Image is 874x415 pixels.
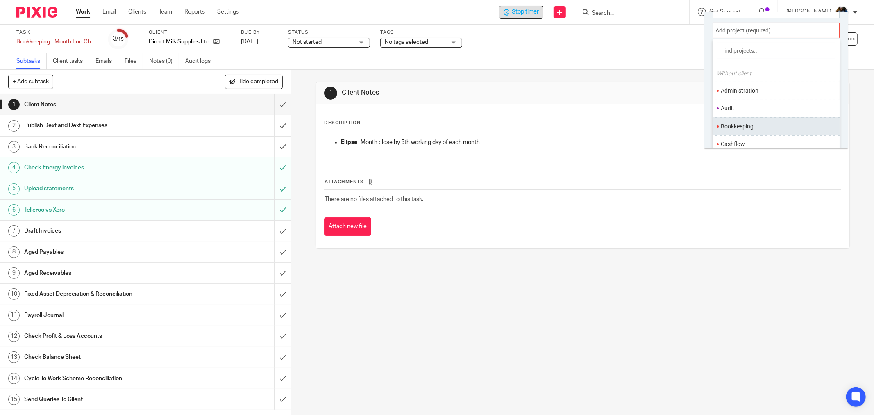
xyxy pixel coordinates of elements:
[149,29,231,36] label: Client
[8,225,20,237] div: 7
[293,39,322,45] span: Not started
[24,330,186,342] h1: Check Profit & Loss Accounts
[8,331,20,342] div: 12
[185,53,217,69] a: Audit logs
[8,394,20,405] div: 15
[237,79,278,85] span: Hide completed
[324,87,337,100] div: 1
[24,393,186,406] h1: Send Queries To Client
[24,98,186,111] h1: Client Notes
[24,309,186,322] h1: Payroll Journal
[8,246,20,258] div: 8
[342,89,600,97] h1: Client Notes
[128,8,146,16] a: Clients
[16,29,98,36] label: Task
[159,8,172,16] a: Team
[8,141,20,153] div: 3
[241,39,258,45] span: [DATE]
[24,141,186,153] h1: Bank Reconciliation
[512,8,539,16] span: Stop timer
[113,34,124,43] div: 3
[8,204,20,216] div: 6
[8,75,53,89] button: + Add subtask
[713,135,840,153] ul: Cashflow
[713,117,840,135] ul: Bookkeeping
[325,180,364,184] span: Attachments
[76,8,90,16] a: Work
[713,82,840,99] ul: Administration
[95,53,118,69] a: Emails
[828,121,838,132] li: Favorite
[117,37,124,41] small: /15
[125,53,143,69] a: Files
[241,29,278,36] label: Due by
[828,103,838,114] li: Favorite
[341,138,841,146] p: Month close by 5th working day of each month
[149,38,209,46] p: Direct Milk Supplies Ltd
[591,10,665,17] input: Search
[24,246,186,258] h1: Aged Payables
[24,162,186,174] h1: Check Energy invoices
[102,8,116,16] a: Email
[324,120,361,126] p: Description
[8,288,20,300] div: 10
[721,104,828,113] li: Audit
[325,196,423,202] span: There are no files attached to this task.
[8,267,20,279] div: 9
[8,99,20,110] div: 1
[217,8,239,16] a: Settings
[341,139,361,145] strong: Elipse -
[24,372,186,385] h1: Cycle To Work Scheme Reconciliation
[8,373,20,384] div: 14
[24,288,186,300] h1: Fixed Asset Depreciation & Reconciliation
[288,29,370,36] label: Status
[8,162,20,173] div: 4
[184,8,205,16] a: Reports
[709,9,741,15] span: Get Support
[499,6,543,19] div: Direct Milk Supplies Ltd - Bookkeeping - Month End Checks
[828,85,838,96] li: Favorite
[721,140,828,148] li: Cashflow
[324,217,371,236] button: Attach new file
[721,122,828,131] li: Bookkeeping
[8,183,20,195] div: 5
[385,39,428,45] span: No tags selected
[24,351,186,363] h1: Check Balance Sheet
[24,267,186,279] h1: Aged Receivables
[380,29,462,36] label: Tags
[717,43,835,59] input: Find projects...
[16,53,47,69] a: Subtasks
[717,70,751,77] i: Without client
[835,6,849,19] img: Jaskaran%20Singh.jpeg
[53,53,89,69] a: Client tasks
[8,120,20,132] div: 2
[225,75,283,89] button: Hide completed
[24,119,186,132] h1: Publish Dext and Dext Expenses
[16,38,98,46] div: Bookkeeping - Month End Checks
[828,139,838,150] li: Favorite
[24,225,186,237] h1: Draft Invoices
[16,7,57,18] img: Pixie
[149,53,179,69] a: Notes (0)
[786,8,831,16] p: [PERSON_NAME]
[713,100,840,117] ul: Audit
[24,182,186,195] h1: Upload statements
[8,310,20,321] div: 11
[721,87,828,95] li: Administration
[8,351,20,363] div: 13
[24,204,186,216] h1: Telleroo vs Xero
